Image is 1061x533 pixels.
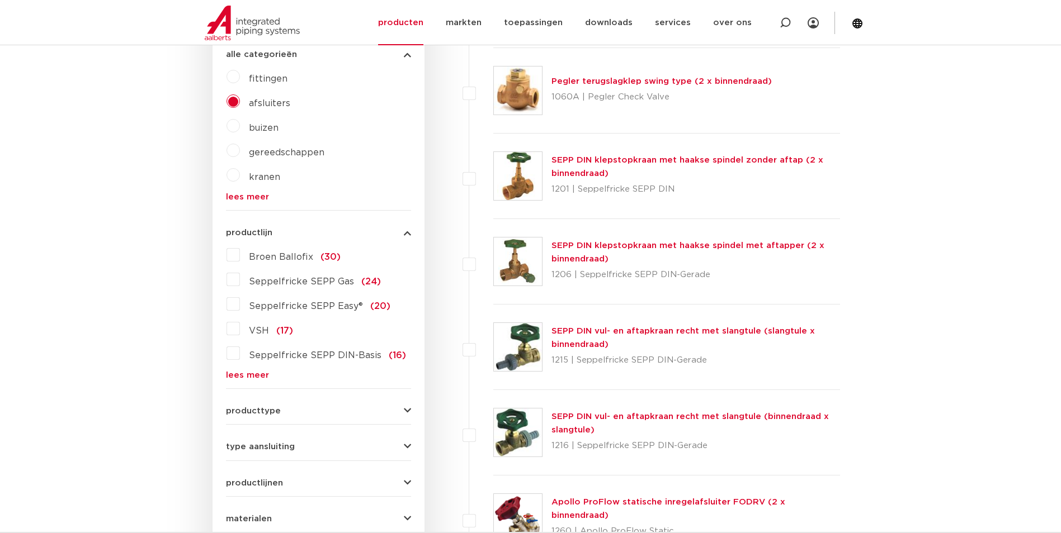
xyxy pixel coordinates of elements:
[249,148,324,157] a: gereedschappen
[249,99,290,108] a: afsluiters
[226,442,411,451] button: type aansluiting
[551,266,841,284] p: 1206 | Seppelfricke SEPP DIN-Gerade
[494,237,542,285] img: Thumbnail for SEPP DIN klepstopkraan met haakse spindel met aftapper (2 x binnendraad)
[249,173,280,182] a: kranen
[226,229,272,237] span: productlijn
[494,408,542,456] img: Thumbnail for SEPP DIN vul- en aftapkraan recht met slangtule (binnendraad x slangtule)
[551,180,841,198] p: 1201 | Seppelfricke SEPP DIN
[551,156,823,178] a: SEPP DIN klepstopkraan met haakse spindel zonder aftap (2 x binnendraad)
[551,498,785,520] a: Apollo ProFlow statische inregelafsluiter FODRV (2 x binnendraad)
[551,88,772,106] p: 1060A | Pegler Check Valve
[494,152,542,200] img: Thumbnail for SEPP DIN klepstopkraan met haakse spindel zonder aftap (2 x binnendraad)
[226,193,411,201] a: lees meer
[249,277,354,286] span: Seppelfricke SEPP Gas
[551,77,772,85] a: Pegler terugslagklep swing type (2 x binnendraad)
[249,326,269,335] span: VSH
[249,123,279,132] a: buizen
[249,253,313,261] span: Broen Ballofix
[249,74,287,83] a: fittingen
[361,277,381,286] span: (24)
[389,351,406,360] span: (16)
[551,437,841,455] p: 1216 | Seppelfricke SEPP DIN-Gerade
[370,302,390,311] span: (20)
[226,50,297,59] span: alle categorieën
[494,323,542,371] img: Thumbnail for SEPP DIN vul- en aftapkraan recht met slangtule (slangtule x binnendraad)
[226,479,411,487] button: productlijnen
[551,327,815,349] a: SEPP DIN vul- en aftapkraan recht met slangtule (slangtule x binnendraad)
[249,302,363,311] span: Seppelfricke SEPP Easy®
[226,407,411,415] button: producttype
[551,351,841,369] p: 1215 | Seppelfricke SEPP DIN-Gerade
[320,253,341,261] span: (30)
[494,66,542,115] img: Thumbnail for Pegler terugslagklep swing type (2 x binnendraad)
[226,515,411,523] button: materialen
[226,479,283,487] span: productlijnen
[226,407,281,415] span: producttype
[551,412,829,434] a: SEPP DIN vul- en aftapkraan recht met slangtule (binnendraad x slangtule)
[276,326,293,335] span: (17)
[226,442,295,451] span: type aansluiting
[226,50,411,59] button: alle categorieën
[226,229,411,237] button: productlijn
[249,351,381,360] span: Seppelfricke SEPP DIN-Basis
[226,371,411,379] a: lees meer
[226,515,272,523] span: materialen
[551,241,824,263] a: SEPP DIN klepstopkraan met haakse spindel met aftapper (2 x binnendraad)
